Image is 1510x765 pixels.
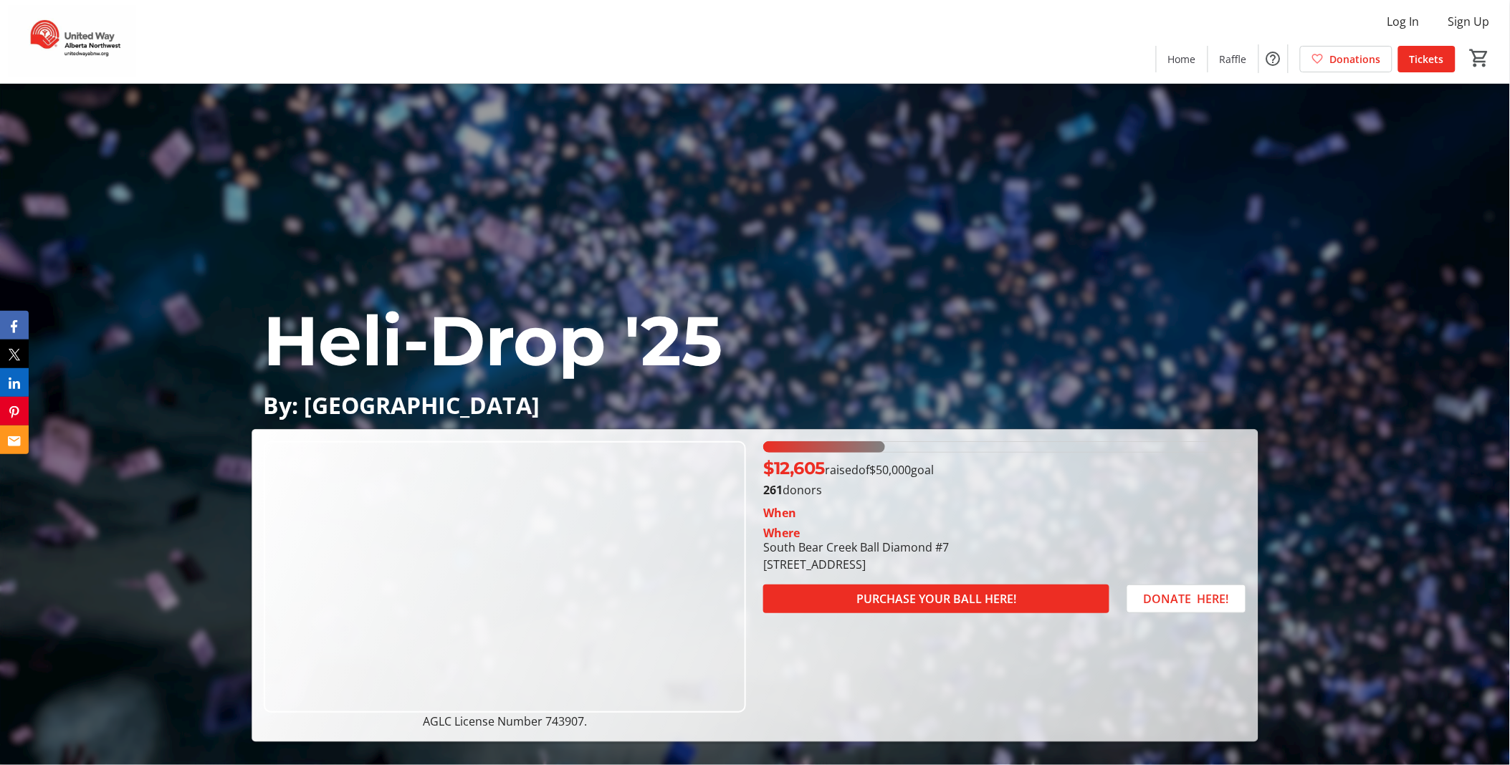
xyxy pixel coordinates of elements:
span: Tickets [1410,52,1444,67]
b: 261 [763,482,783,498]
a: Home [1157,46,1208,72]
p: donors [763,481,1246,499]
p: AGLC License Number 743907. [264,713,746,730]
p: By: [GEOGRAPHIC_DATA] [263,393,1247,418]
button: Log In [1376,10,1431,33]
span: Donations [1330,52,1381,67]
img: United Way Alberta Northwest's Logo [9,6,136,77]
img: Campaign CTA Media Photo [264,441,746,713]
span: $50,000 [869,462,911,478]
div: South Bear Creek Ball Diamond #7 [763,539,949,556]
span: Heli-Drop '25 [263,299,722,382]
a: Raffle [1208,46,1258,72]
span: $12,605 [763,458,825,478]
span: Sign Up [1448,13,1490,30]
a: Tickets [1398,46,1456,72]
span: Home [1168,52,1196,67]
p: raised of goal [763,456,934,481]
div: When [763,504,796,521]
div: [STREET_ADDRESS] [763,556,949,573]
a: Donations [1300,46,1392,72]
span: Raffle [1220,52,1247,67]
div: Where [763,527,800,539]
button: Sign Up [1437,10,1501,33]
button: Help [1259,44,1288,73]
div: 25.21186% of fundraising goal reached [763,441,1246,453]
span: DONATE HERE! [1144,590,1229,607]
span: Log In [1387,13,1420,30]
span: PURCHASE YOUR BALL HERE! [856,590,1016,607]
button: Cart [1467,45,1493,71]
button: PURCHASE YOUR BALL HERE! [763,584,1109,613]
button: DONATE HERE! [1127,584,1246,613]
